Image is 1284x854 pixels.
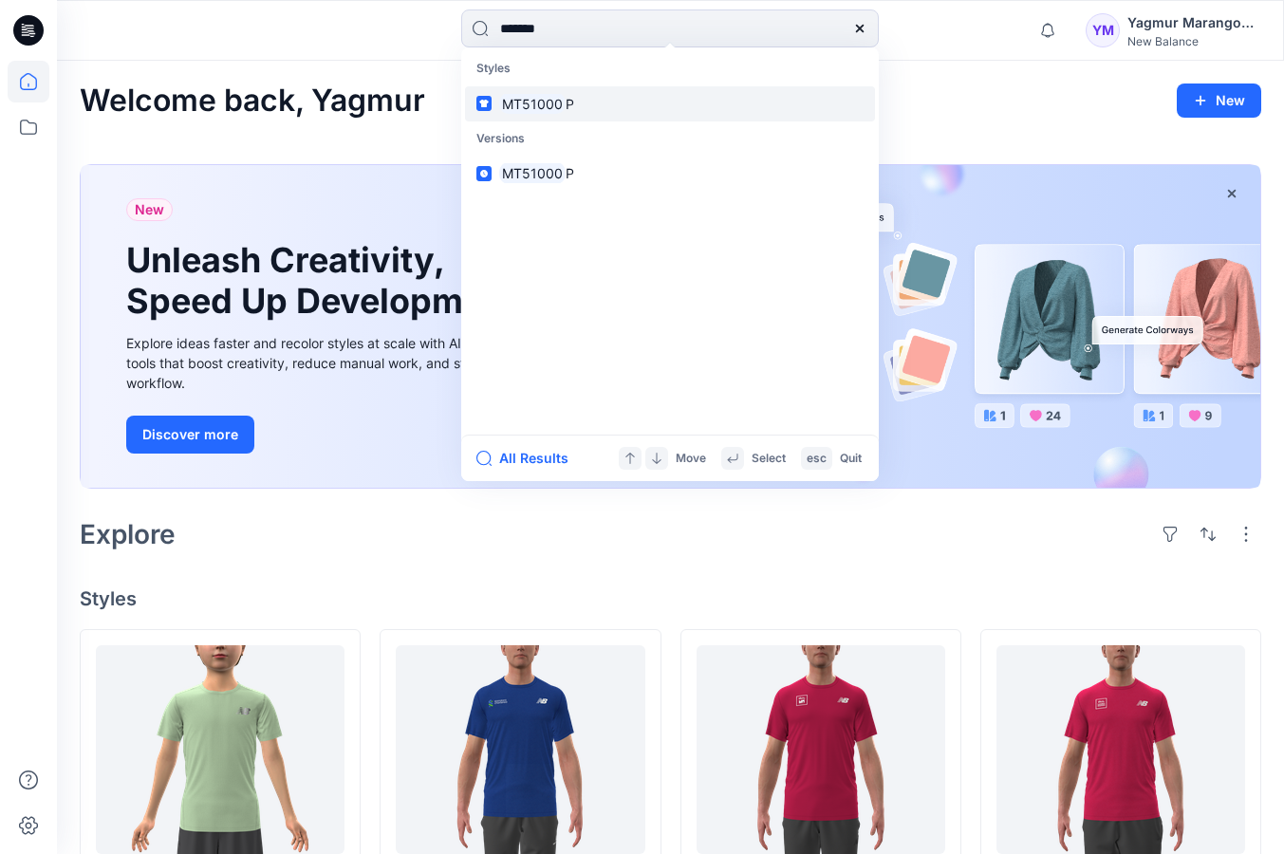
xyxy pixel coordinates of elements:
[676,449,706,469] p: Move
[80,84,425,119] h2: Welcome back, Yagmur
[96,645,344,854] a: YT51020P
[126,416,553,454] a: Discover more
[80,519,176,549] h2: Explore
[697,645,945,854] a: MT01029P
[840,449,862,469] p: Quit
[1177,84,1261,118] button: New
[476,447,581,470] button: All Results
[1086,13,1120,47] div: YM
[1127,34,1260,48] div: New Balance
[499,162,566,184] mark: MT51000
[126,333,553,393] div: Explore ideas faster and recolor styles at scale with AI-powered tools that boost creativity, red...
[566,96,574,112] span: P
[135,198,164,221] span: New
[752,449,786,469] p: Select
[566,165,574,181] span: P
[807,449,827,469] p: esc
[996,645,1245,854] a: MT21018P
[126,240,525,322] h1: Unleash Creativity, Speed Up Development
[126,416,254,454] button: Discover more
[396,645,644,854] a: MT21017P
[499,93,566,115] mark: MT51000
[465,156,875,191] a: MT51000P
[465,51,875,86] p: Styles
[1127,11,1260,34] div: Yagmur Marangoz - Sln
[465,86,875,121] a: MT51000P
[80,587,1261,610] h4: Styles
[465,121,875,157] p: Versions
